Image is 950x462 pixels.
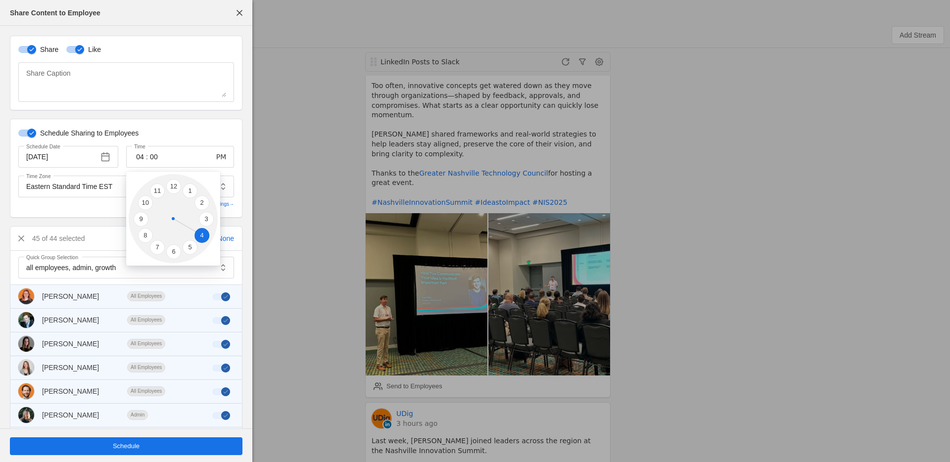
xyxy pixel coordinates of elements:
[150,183,165,198] li: 11
[138,195,153,210] li: 10
[194,228,209,243] li: 4
[134,212,148,227] li: 9
[194,195,209,210] li: 2
[150,240,165,255] li: 7
[183,183,197,198] li: 1
[166,179,181,194] li: 12
[183,240,197,255] li: 5
[138,228,153,243] li: 8
[166,244,181,259] li: 6
[199,212,214,227] li: 3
